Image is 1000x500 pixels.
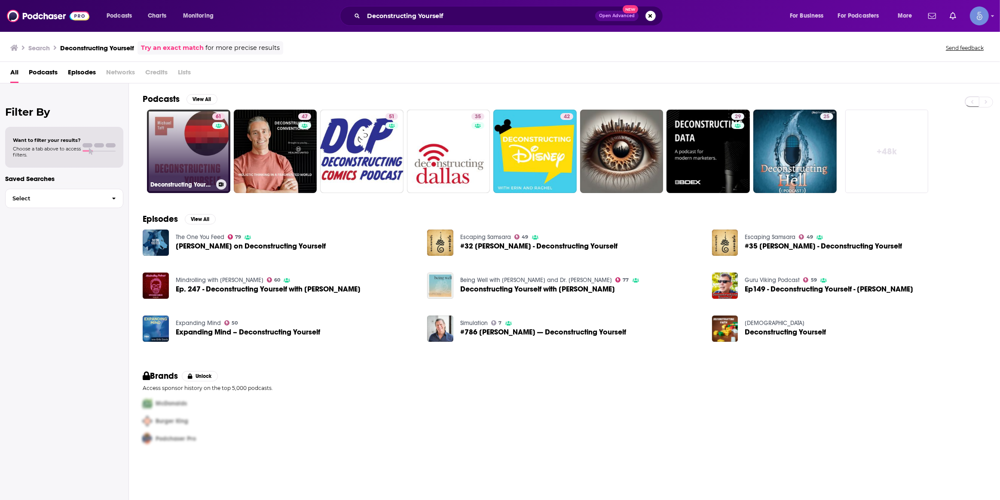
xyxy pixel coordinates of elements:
a: #32 Michael Taft - Deconstructing Yourself [460,242,618,250]
button: View All [187,94,217,104]
a: Guru Viking Podcast [745,276,800,284]
span: 42 [564,113,570,121]
span: Ep149 - Deconstructing Yourself - [PERSON_NAME] [745,285,913,293]
a: 35 [471,113,484,120]
a: Try an exact match [141,43,204,53]
a: 61Deconstructing Yourself [147,110,230,193]
img: Michael Taft on Deconstructing Yourself [143,230,169,256]
a: All [10,65,18,83]
a: 77 [615,277,629,282]
span: 51 [389,113,394,121]
a: #35 Michael Taft - Deconstructing Yourself [712,230,738,256]
input: Search podcasts, credits, & more... [364,9,595,23]
span: Logged in as Spiral5-G1 [970,6,989,25]
span: 35 [475,113,481,121]
h3: Deconstructing Yourself [150,181,213,188]
a: Show notifications dropdown [946,9,960,23]
a: Ep. 247 - Deconstructing Yourself with Micheal Taft [176,285,361,293]
h2: Filter By [5,106,123,118]
a: Show notifications dropdown [925,9,939,23]
a: 29 [667,110,750,193]
span: Charts [148,10,166,22]
a: 47 [234,110,317,193]
img: Third Pro Logo [139,430,156,448]
span: #35 [PERSON_NAME] - Deconstructing Yourself [745,242,902,250]
a: Escaping Samsara [460,233,511,241]
a: 49 [514,234,529,239]
a: Deconstructing Yourself with Michael Taft [460,285,615,293]
p: Access sponsor history on the top 5,000 podcasts. [143,385,986,391]
span: 50 [232,321,238,325]
a: Expanding Mind – Deconstructing Yourself [176,328,320,336]
a: Charts [142,9,171,23]
img: Deconstructing Yourself [712,316,738,342]
a: 51 [385,113,398,120]
a: Escaping Samsara [745,233,795,241]
img: Ep149 - Deconstructing Yourself - Michael Taft [712,273,738,299]
span: #786 [PERSON_NAME] — Deconstructing Yourself [460,328,626,336]
span: 49 [522,235,529,239]
p: Saved Searches [5,175,123,183]
a: #35 Michael Taft - Deconstructing Yourself [745,242,902,250]
img: User Profile [970,6,989,25]
span: 79 [235,235,241,239]
span: #32 [PERSON_NAME] - Deconstructing Yourself [460,242,618,250]
button: open menu [101,9,143,23]
span: Networks [106,65,135,83]
span: Credits [145,65,168,83]
span: Choose a tab above to access filters. [13,146,81,158]
a: PodcastsView All [143,94,217,104]
a: Simulation [460,319,488,327]
img: Deconstructing Yourself with Michael Taft [427,273,453,299]
span: [PERSON_NAME] on Deconstructing Yourself [176,242,326,250]
img: First Pro Logo [139,395,156,412]
img: Second Pro Logo [139,412,156,430]
span: Deconstructing Yourself with [PERSON_NAME] [460,285,615,293]
button: open menu [177,9,225,23]
a: 35 [407,110,490,193]
a: Michael Taft on Deconstructing Yourself [176,242,326,250]
span: 7 [499,321,502,325]
a: 42 [560,113,573,120]
button: Unlock [182,371,218,381]
span: Want to filter your results? [13,137,81,143]
span: Ep. 247 - Deconstructing Yourself with [PERSON_NAME] [176,285,361,293]
a: The One You Feed [176,233,224,241]
a: 7 [491,320,502,325]
a: 79 [228,234,242,239]
span: Podchaser Pro [156,435,196,442]
span: 29 [735,113,741,121]
img: Podchaser - Follow, Share and Rate Podcasts [7,8,89,24]
a: 29 [731,113,744,120]
button: Open AdvancedNew [595,11,639,21]
a: 42 [493,110,577,193]
button: open menu [784,9,835,23]
a: Expanding Mind – Deconstructing Yourself [143,316,169,342]
h3: Deconstructing Yourself [60,44,134,52]
span: New [623,5,638,13]
img: #32 Michael Taft - Deconstructing Yourself [427,230,453,256]
a: 47 [298,113,311,120]
a: 51 [320,110,404,193]
a: Deconstructing Yourself [745,328,826,336]
a: Podcasts [29,65,58,83]
span: 25 [824,113,830,121]
span: Podcasts [107,10,132,22]
h2: Brands [143,371,178,381]
button: Show profile menu [970,6,989,25]
span: Episodes [68,65,96,83]
img: Ep. 247 - Deconstructing Yourself with Micheal Taft [143,273,169,299]
span: Burger King [156,417,188,425]
img: #786 Michael Taft — Deconstructing Yourself [427,316,453,342]
button: open menu [832,9,892,23]
span: For Podcasters [838,10,879,22]
a: Expanding Mind [176,319,221,327]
